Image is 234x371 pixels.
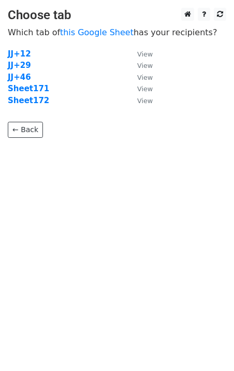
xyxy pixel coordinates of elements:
[8,96,49,105] a: Sheet172
[8,8,226,23] h3: Choose tab
[8,122,43,138] a: ← Back
[127,73,153,82] a: View
[137,50,153,58] small: View
[137,62,153,69] small: View
[182,321,234,371] iframe: Chat Widget
[127,61,153,70] a: View
[127,84,153,93] a: View
[127,49,153,59] a: View
[8,84,49,93] a: Sheet171
[8,73,31,82] a: JJ+46
[127,96,153,105] a: View
[8,61,31,70] a: JJ+29
[8,49,31,59] a: JJ+12
[60,27,134,37] a: this Google Sheet
[137,97,153,105] small: View
[137,85,153,93] small: View
[8,27,226,38] p: Which tab of has your recipients?
[137,74,153,81] small: View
